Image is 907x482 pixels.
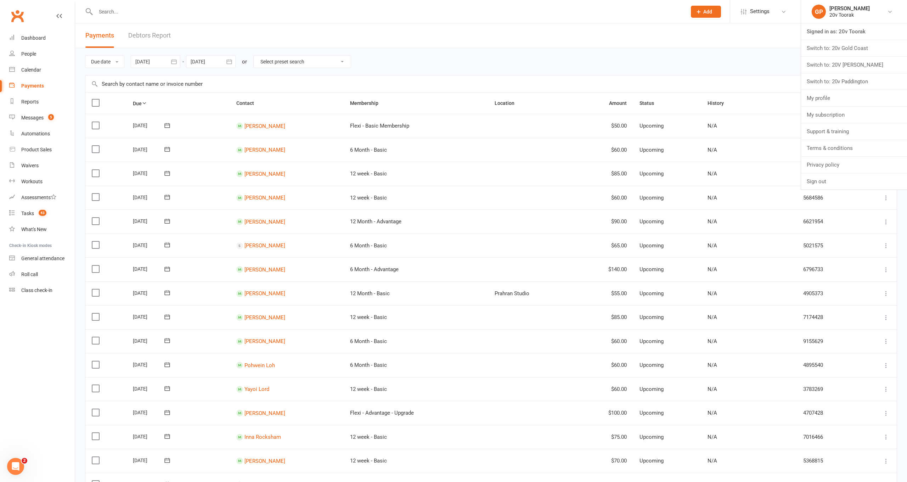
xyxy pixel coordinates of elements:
[708,123,717,129] span: N/A
[244,362,275,368] a: Pohwein Loh
[576,281,633,306] td: $55.00
[133,287,165,298] div: [DATE]
[244,338,285,344] a: [PERSON_NAME]
[708,218,717,225] span: N/A
[801,90,907,106] a: My profile
[576,257,633,281] td: $140.00
[640,290,664,297] span: Upcoming
[640,242,664,249] span: Upcoming
[9,190,75,206] a: Assessments
[640,434,664,440] span: Upcoming
[797,162,858,186] td: 1086818
[640,386,664,392] span: Upcoming
[708,314,717,320] span: N/A
[829,12,870,18] div: 20v Toorak
[22,458,27,464] span: 2
[701,93,796,114] th: History
[39,210,46,216] span: 43
[21,271,38,277] div: Roll call
[801,173,907,190] a: Sign out
[350,123,409,129] span: Flexi - Basic Membership
[350,458,387,464] span: 12 week - Basic
[576,329,633,353] td: $60.00
[128,23,171,48] a: Debtors Report
[9,110,75,126] a: Messages 5
[9,30,75,46] a: Dashboard
[576,162,633,186] td: $85.00
[576,186,633,210] td: $60.00
[85,55,124,68] button: Due date
[797,329,858,353] td: 9155629
[797,281,858,306] td: 4905373
[7,458,24,475] iframe: Intercom live chat
[9,206,75,222] a: Tasks 43
[797,114,858,138] td: 3298019
[244,195,285,201] a: [PERSON_NAME]
[244,314,285,320] a: [PERSON_NAME]
[133,120,165,131] div: [DATE]
[797,209,858,234] td: 6621954
[21,131,50,136] div: Automations
[21,163,39,168] div: Waivers
[797,93,858,114] th: Invoice #
[708,386,717,392] span: N/A
[801,140,907,156] a: Terms & conditions
[576,114,633,138] td: $50.00
[244,147,285,153] a: [PERSON_NAME]
[9,251,75,267] a: General attendance kiosk mode
[708,338,717,344] span: N/A
[640,123,664,129] span: Upcoming
[703,9,712,15] span: Add
[133,359,165,370] div: [DATE]
[9,7,26,25] a: Clubworx
[244,170,285,177] a: [PERSON_NAME]
[230,93,344,114] th: Contact
[21,256,64,261] div: General attendance
[350,410,414,416] span: Flexi - Advantage - Upgrade
[21,115,44,120] div: Messages
[640,362,664,368] span: Upcoming
[576,449,633,473] td: $70.00
[750,4,770,19] span: Settings
[350,362,387,368] span: 6 Month - Basic
[350,434,387,440] span: 12 week - Basic
[576,138,633,162] td: $60.00
[21,287,52,293] div: Class check-in
[797,234,858,258] td: 5021575
[797,449,858,473] td: 5368815
[133,144,165,155] div: [DATE]
[801,23,907,40] a: Signed in as: 20v Toorak
[344,93,488,114] th: Membership
[244,434,281,440] a: Inna Rocksham
[133,192,165,203] div: [DATE]
[801,73,907,90] a: Switch to: 20v Paddington
[797,186,858,210] td: 5684586
[133,215,165,226] div: [DATE]
[640,410,664,416] span: Upcoming
[640,338,664,344] span: Upcoming
[21,67,41,73] div: Calendar
[126,93,230,114] th: Due
[708,195,717,201] span: N/A
[350,195,387,201] span: 12 week - Basic
[488,93,576,114] th: Location
[801,57,907,73] a: Switch to: 20V [PERSON_NAME]
[21,211,34,216] div: Tasks
[640,170,664,177] span: Upcoming
[350,314,387,320] span: 12 week - Basic
[9,126,75,142] a: Automations
[708,458,717,464] span: N/A
[244,242,285,249] a: [PERSON_NAME]
[576,209,633,234] td: $90.00
[133,407,165,418] div: [DATE]
[640,458,664,464] span: Upcoming
[488,281,576,306] td: Prahran Studio
[708,266,717,273] span: N/A
[576,425,633,449] td: $75.00
[133,431,165,442] div: [DATE]
[21,147,52,152] div: Product Sales
[244,386,269,392] a: Yayoi Lord
[797,401,858,425] td: 4707428
[9,174,75,190] a: Workouts
[350,147,387,153] span: 6 Month - Basic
